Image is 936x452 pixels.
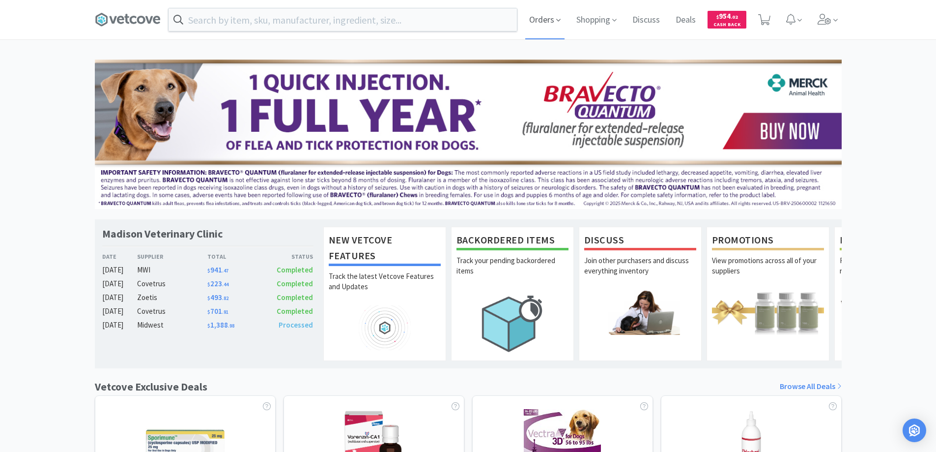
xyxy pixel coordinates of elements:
span: Completed [277,306,313,316]
h1: New Vetcove Features [329,232,441,266]
span: Cash Back [713,22,740,29]
h1: Madison Veterinary Clinic [102,227,223,241]
span: 701 [207,306,228,316]
a: Browse All Deals [780,380,842,393]
div: Date [102,252,138,261]
p: Track your pending backordered items [456,255,568,290]
a: [DATE]Midwest$1,388.98Processed [102,319,313,331]
a: [DATE]Covetrus$223.44Completed [102,278,313,290]
span: . 02 [731,14,738,20]
div: [DATE] [102,292,138,303]
span: . 98 [228,323,234,329]
a: Backordered ItemsTrack your pending backordered items [451,227,574,361]
a: $954.02Cash Back [708,6,746,33]
span: 1,388 [207,320,234,330]
span: $ [716,14,719,20]
span: $ [207,268,210,274]
div: [DATE] [102,319,138,331]
div: [DATE] [102,278,138,290]
a: Deals [672,16,700,25]
div: Covetrus [137,278,207,290]
span: . 91 [222,309,228,315]
span: $ [207,309,210,315]
span: $ [207,295,210,301]
span: 954 [716,11,738,21]
p: View promotions across all of your suppliers [712,255,824,290]
div: [DATE] [102,264,138,276]
span: . 47 [222,268,228,274]
span: Completed [277,279,313,288]
div: Midwest [137,319,207,331]
div: Supplier [137,252,207,261]
img: hero_feature_roadmap.png [329,305,441,350]
span: 941 [207,265,228,274]
a: [DATE]Covetrus$701.91Completed [102,305,313,317]
img: hero_backorders.png [456,290,568,357]
a: [DATE]Zoetis$493.82Completed [102,292,313,303]
span: 493 [207,293,228,302]
img: hero_promotions.png [712,290,824,334]
span: $ [207,281,210,288]
span: $ [207,323,210,329]
div: [DATE] [102,305,138,317]
p: Track the latest Vetcove Features and Updates [329,271,441,305]
div: Zoetis [137,292,207,303]
h1: Promotions [712,232,824,250]
div: Status [260,252,313,261]
span: Completed [277,265,313,274]
span: . 82 [222,295,228,301]
div: MWI [137,264,207,276]
h1: Backordered Items [456,232,568,250]
span: 223 [207,279,228,288]
h1: Vetcove Exclusive Deals [95,378,207,395]
div: Covetrus [137,305,207,317]
span: Processed [279,320,313,330]
span: Completed [277,293,313,302]
span: . 44 [222,281,228,288]
input: Search by item, sku, manufacturer, ingredient, size... [169,8,517,31]
a: DiscussJoin other purchasers and discuss everything inventory [579,227,702,361]
a: Discuss [628,16,664,25]
p: Join other purchasers and discuss everything inventory [584,255,696,290]
h1: Discuss [584,232,696,250]
img: hero_discuss.png [584,290,696,334]
a: New Vetcove FeaturesTrack the latest Vetcove Features and Updates [323,227,446,361]
a: [DATE]MWI$941.47Completed [102,264,313,276]
img: 3ffb5edee65b4d9ab6d7b0afa510b01f.jpg [95,60,842,209]
div: Open Intercom Messenger [903,419,926,442]
div: Total [207,252,260,261]
a: PromotionsView promotions across all of your suppliers [707,227,829,361]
